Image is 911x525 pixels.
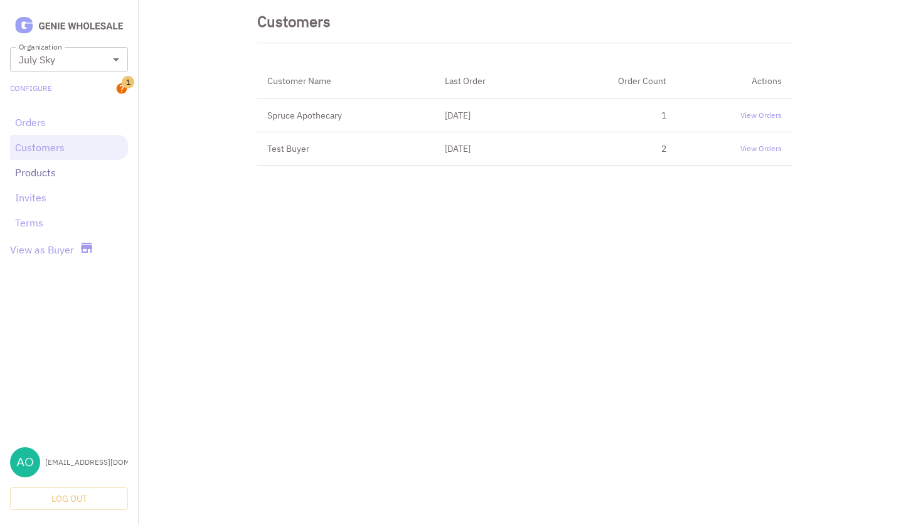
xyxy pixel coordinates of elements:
a: View Orders [686,110,782,120]
table: simple table [257,63,792,166]
button: Log Out [10,487,128,511]
label: Organization [19,41,61,52]
a: Products [15,165,123,180]
a: View Orders [686,143,782,154]
div: Spruce Apothecary [267,109,425,122]
td: [DATE] [435,132,549,166]
td: [DATE] [435,99,549,132]
span: 1 [122,76,134,88]
div: Test Buyer [267,142,425,155]
div: Customers [257,10,331,33]
a: Customers [15,140,123,155]
td: 2 [548,132,676,166]
td: 1 [548,99,676,132]
th: Customer Name [257,63,435,99]
th: Last Order [435,63,549,99]
a: Invites [15,190,123,205]
a: Terms [15,215,123,230]
a: View as Buyer [10,242,74,257]
th: Order Count [548,63,676,99]
img: aoxue@julyskyskincare.com [10,447,40,477]
a: Configure [10,83,52,94]
a: Orders [15,115,123,130]
div: July Sky [10,47,128,72]
div: [EMAIL_ADDRESS][DOMAIN_NAME] [45,457,128,468]
img: Logo [10,15,128,37]
th: Actions [676,63,792,99]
